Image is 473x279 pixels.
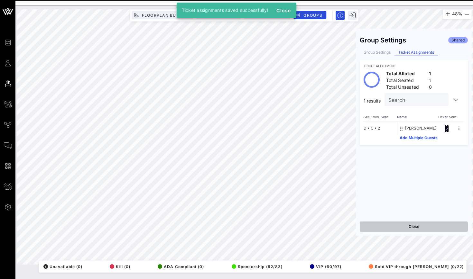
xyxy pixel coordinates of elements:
[367,262,464,271] button: Sold VIP through [PERSON_NAME] (0/22)
[230,262,283,271] button: Sponsorship (82/83)
[293,11,326,19] button: Groups
[232,264,283,269] span: Sponsorship (82/83)
[386,84,426,92] div: Total Unseated
[310,264,341,269] span: VIP (60/97)
[429,70,432,78] div: 1
[429,84,432,92] div: 0
[364,115,397,119] span: Sec, Row, Seat
[43,264,82,269] span: Unavailable (0)
[386,77,426,85] div: Total Seated
[438,115,452,119] span: Ticket Sent
[386,70,426,78] div: Total Alloted
[182,7,268,13] span: Ticket assignments saved successfully!
[110,264,130,269] span: Kill (0)
[400,136,438,140] button: Add Multiple Guests
[360,221,468,232] button: Close
[364,99,381,103] span: 1 results
[42,262,82,271] button: /Unavailable (0)
[303,13,322,18] span: Groups
[156,262,204,271] button: ADA Compliant (0)
[308,262,341,271] button: VIP (60/97)
[443,9,472,19] div: 48%
[43,264,48,269] div: /
[141,13,189,18] span: Floorplan Builder
[448,37,468,43] div: Shared
[369,264,464,269] span: Sold VIP through [PERSON_NAME] (0/22)
[429,77,432,85] div: 1
[364,64,464,68] div: Ticket Allotment
[405,122,436,135] button: [PERSON_NAME]
[360,36,406,44] div: Group Settings
[273,4,294,16] button: Close
[108,262,130,271] button: Kill (0)
[158,264,204,269] span: ADA Compliant (0)
[360,49,394,56] div: Group Settings
[276,8,291,13] span: Close
[397,115,439,119] span: Name
[132,11,193,19] button: Floorplan Builder
[364,122,380,135] button: D • C • 2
